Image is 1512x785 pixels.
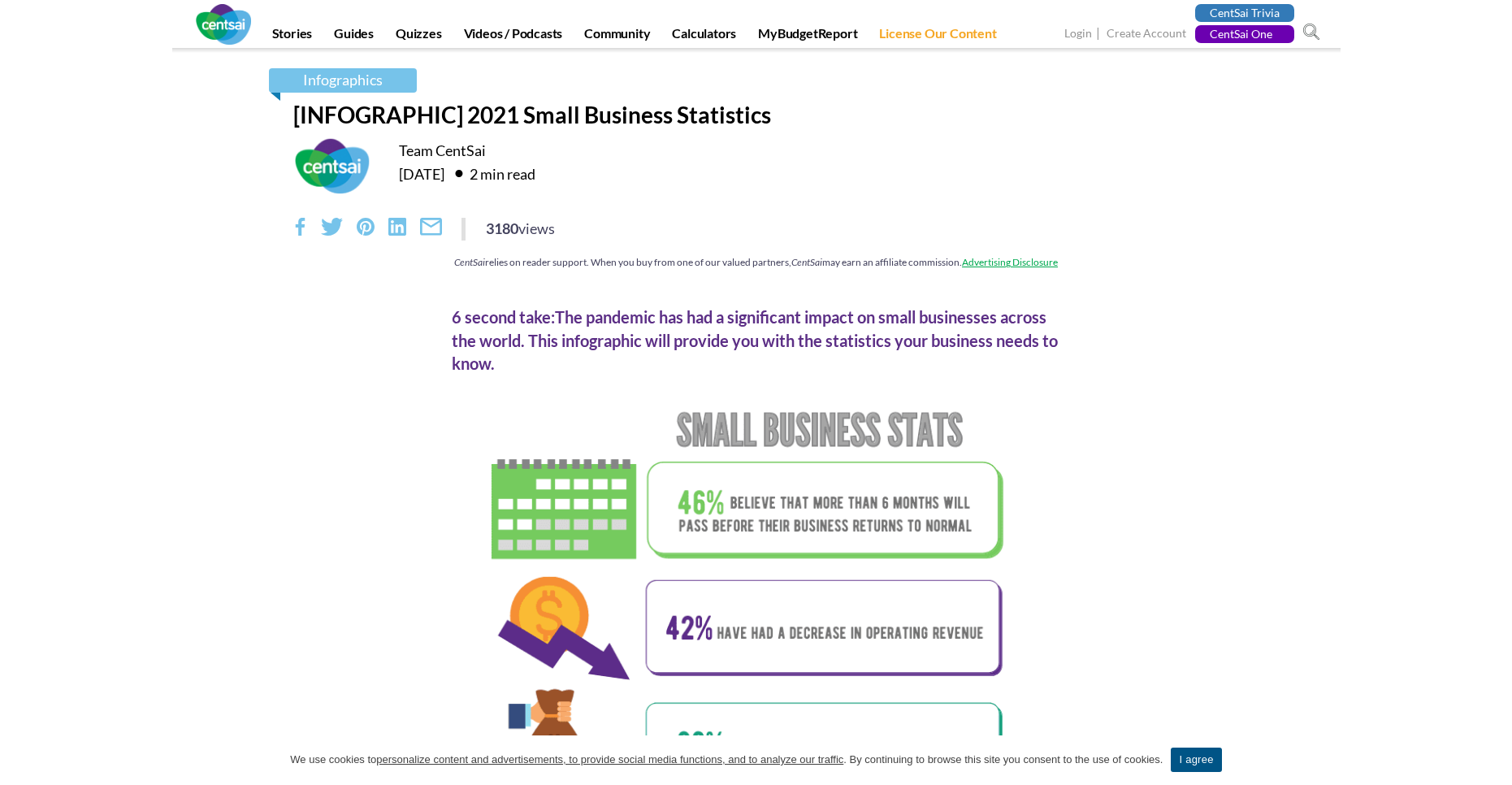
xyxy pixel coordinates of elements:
div: The pandemic has had a significant impact on small businesses across the world. This infographic ... [452,306,1061,375]
u: personalize content and advertisements, to provide social media functions, and to analyze our tra... [376,753,843,765]
a: License Our Content [869,25,1006,48]
a: Team CentSai [399,141,486,159]
span: | [1094,24,1104,43]
h1: [INFOGRAPHIC] 2021 Small Business Statistics [293,101,1220,128]
div: relies on reader support. When you buy from one of our valued partners, may earn an affiliate com... [293,255,1220,269]
a: I agree [1484,752,1500,768]
a: I agree [1171,748,1221,772]
a: Advertising Disclosure [962,256,1058,268]
a: Infographics [269,68,417,93]
a: Guides [324,25,383,48]
a: Stories [262,25,323,48]
em: CentSai [791,256,822,268]
a: Create Account [1107,26,1186,43]
time: [DATE] [399,165,444,183]
span: views [518,219,555,237]
a: MyBudgetReport [748,25,867,48]
div: 2 min read [447,160,535,186]
a: Calculators [662,25,746,48]
a: CentSai One [1195,25,1294,43]
span: 6 second take: [452,307,555,327]
a: Login [1064,26,1092,43]
a: CentSai Trivia [1195,4,1294,22]
a: Community [574,25,660,48]
a: Videos / Podcasts [454,25,573,48]
span: We use cookies to . By continuing to browse this site you consent to the use of cookies. [290,752,1163,768]
em: CentSai [454,256,485,268]
div: 3180 [486,218,555,239]
a: Quizzes [386,25,452,48]
img: CentSai [196,4,251,45]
